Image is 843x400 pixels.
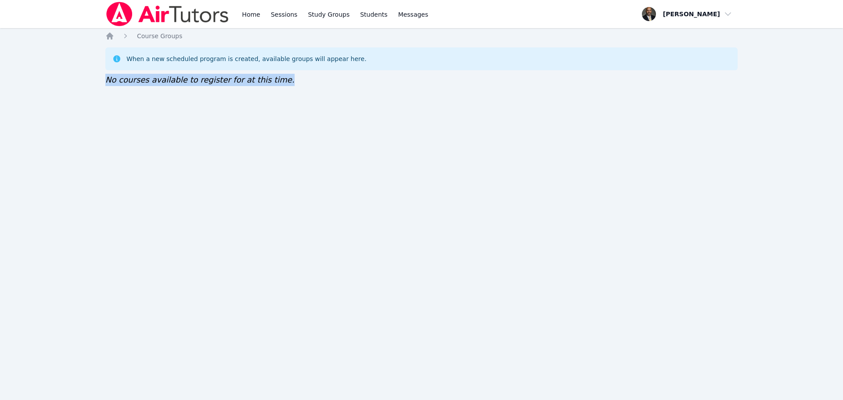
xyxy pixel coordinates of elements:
span: No courses available to register for at this time. [105,75,295,84]
img: Air Tutors [105,2,230,26]
nav: Breadcrumb [105,32,738,40]
div: When a new scheduled program is created, available groups will appear here. [126,54,367,63]
a: Course Groups [137,32,182,40]
span: Messages [398,10,429,19]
